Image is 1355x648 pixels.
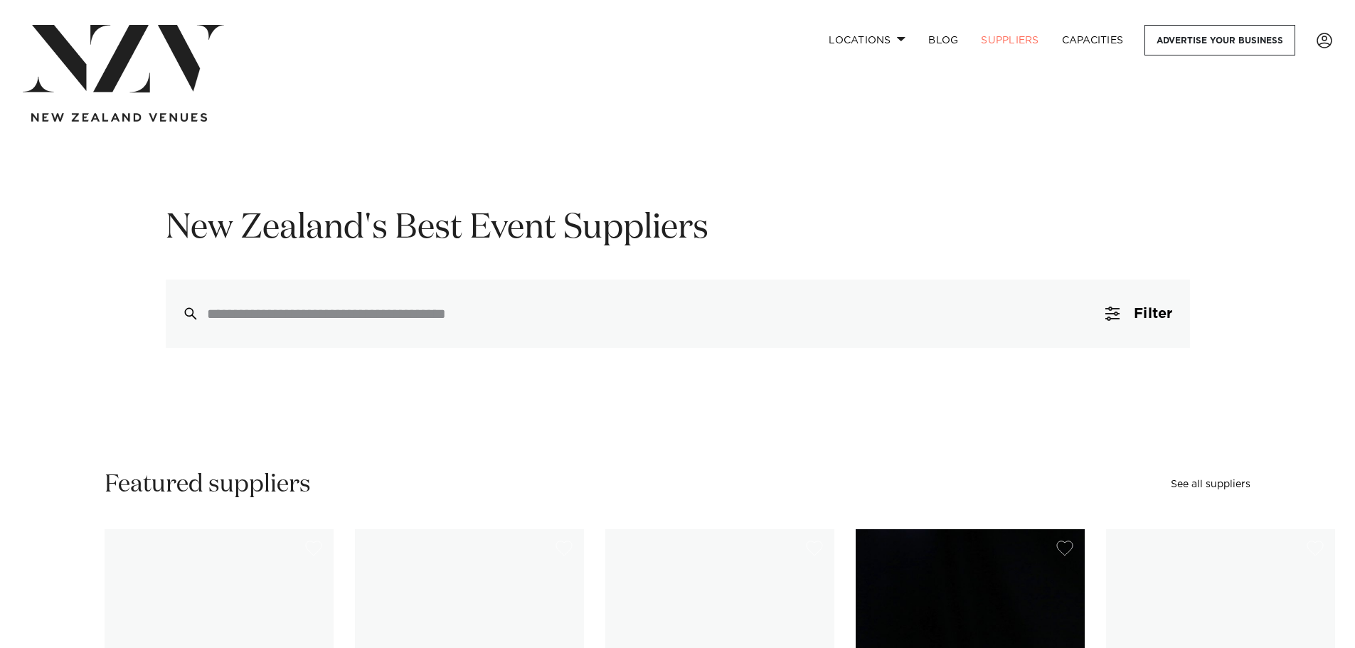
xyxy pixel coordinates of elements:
[1088,280,1189,348] button: Filter
[31,113,207,122] img: new-zealand-venues-text.png
[969,25,1050,55] a: SUPPLIERS
[23,25,224,92] img: nzv-logo.png
[1051,25,1135,55] a: Capacities
[1171,479,1250,489] a: See all suppliers
[1144,25,1295,55] a: Advertise your business
[166,206,1190,251] h1: New Zealand's Best Event Suppliers
[817,25,917,55] a: Locations
[1134,307,1172,321] span: Filter
[917,25,969,55] a: BLOG
[105,469,311,501] h2: Featured suppliers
